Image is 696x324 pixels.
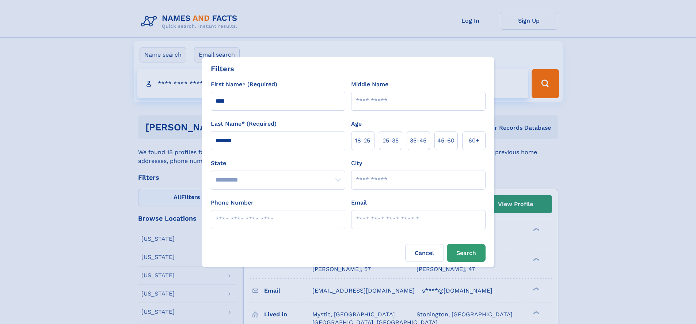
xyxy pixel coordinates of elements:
[437,136,455,145] span: 45‑60
[405,244,444,262] label: Cancel
[355,136,370,145] span: 18‑25
[211,63,234,74] div: Filters
[351,80,388,89] label: Middle Name
[351,119,362,128] label: Age
[410,136,426,145] span: 35‑45
[351,198,367,207] label: Email
[211,198,254,207] label: Phone Number
[383,136,399,145] span: 25‑35
[468,136,479,145] span: 60+
[447,244,486,262] button: Search
[211,119,277,128] label: Last Name* (Required)
[211,80,277,89] label: First Name* (Required)
[351,159,362,168] label: City
[211,159,345,168] label: State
